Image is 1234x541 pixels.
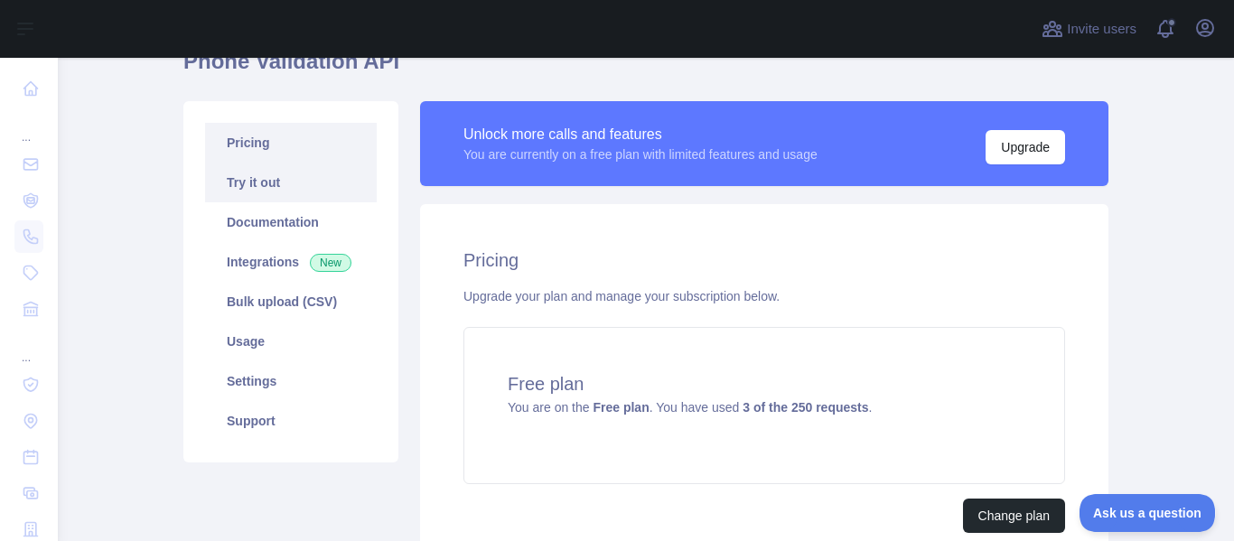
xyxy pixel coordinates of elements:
[183,47,1108,90] h1: Phone Validation API
[14,108,43,145] div: ...
[508,371,1021,396] h4: Free plan
[593,400,649,415] strong: Free plan
[14,329,43,365] div: ...
[1067,19,1136,40] span: Invite users
[463,247,1065,273] h2: Pricing
[963,499,1065,533] button: Change plan
[205,322,377,361] a: Usage
[1080,494,1216,532] iframe: Toggle Customer Support
[205,242,377,282] a: Integrations New
[310,254,351,272] span: New
[463,287,1065,305] div: Upgrade your plan and manage your subscription below.
[986,130,1065,164] button: Upgrade
[205,282,377,322] a: Bulk upload (CSV)
[743,400,868,415] strong: 3 of the 250 requests
[463,124,818,145] div: Unlock more calls and features
[205,123,377,163] a: Pricing
[205,401,377,441] a: Support
[463,145,818,163] div: You are currently on a free plan with limited features and usage
[205,202,377,242] a: Documentation
[205,361,377,401] a: Settings
[205,163,377,202] a: Try it out
[508,400,872,415] span: You are on the . You have used .
[1038,14,1140,43] button: Invite users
